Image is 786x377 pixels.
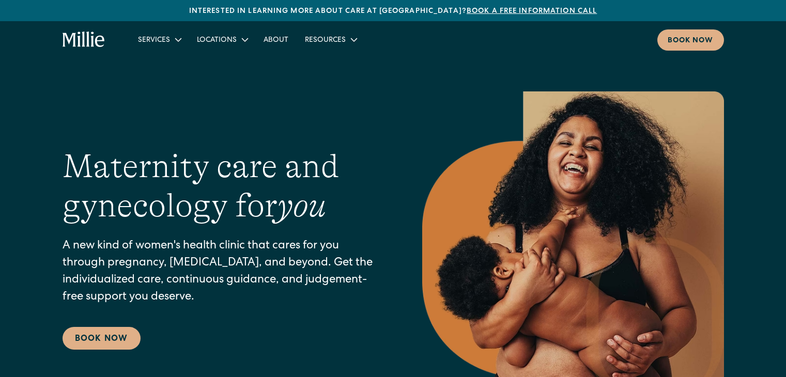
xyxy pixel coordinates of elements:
[63,32,105,48] a: home
[63,147,381,226] h1: Maternity care and gynecology for
[297,31,364,48] div: Resources
[63,238,381,306] p: A new kind of women's health clinic that cares for you through pregnancy, [MEDICAL_DATA], and bey...
[305,35,346,46] div: Resources
[189,31,255,48] div: Locations
[255,31,297,48] a: About
[197,35,237,46] div: Locations
[130,31,189,48] div: Services
[467,8,597,15] a: Book a free information call
[668,36,714,46] div: Book now
[278,187,326,224] em: you
[657,29,724,51] a: Book now
[138,35,170,46] div: Services
[63,327,141,350] a: Book Now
